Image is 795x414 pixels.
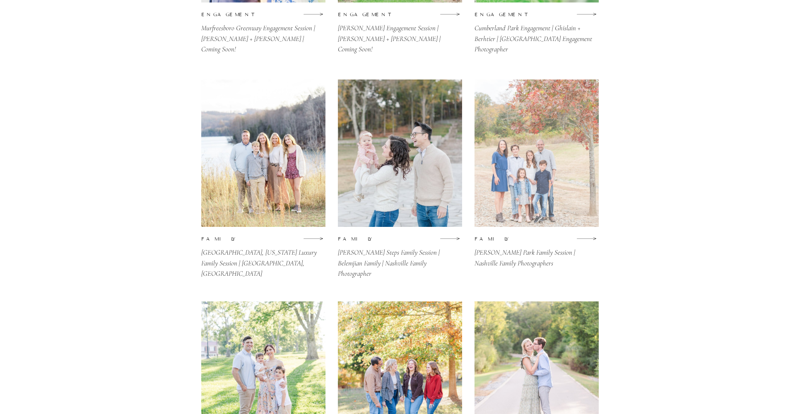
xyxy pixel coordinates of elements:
[475,11,519,17] p: engagement
[338,247,459,267] a: [PERSON_NAME] Steps Family Session | Belemjian Family | Nashville Family Photographer
[475,236,501,242] p: FAMIly
[338,11,382,17] p: engagement
[201,236,226,242] p: FAMILY
[201,23,322,43] a: Murfreesboro Greenway Engagement Session | [PERSON_NAME] + [PERSON_NAME] | Coming Soon!
[201,11,246,17] p: Engagement
[338,236,363,242] p: FAMILY
[201,247,322,267] a: [GEOGRAPHIC_DATA], [US_STATE] Luxury Family Session | [GEOGRAPHIC_DATA], [GEOGRAPHIC_DATA]
[475,247,595,267] a: [PERSON_NAME] Park Family Session | Nashville Family Photographers
[338,23,459,43] a: [PERSON_NAME] Engagement Session | [PERSON_NAME] + [PERSON_NAME] | Coming Soon!
[475,23,595,43] a: Cumberland Park Engagement | Ghislain + Berhtier | [GEOGRAPHIC_DATA] Engagement Photographer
